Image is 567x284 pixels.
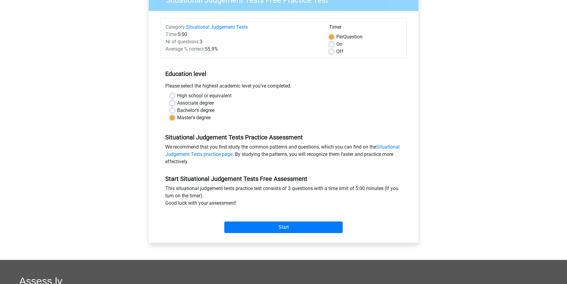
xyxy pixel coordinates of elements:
input: Start [224,221,343,233]
label: Bachelor's degree [177,107,215,114]
div: Timer [329,23,402,33]
label: Off [336,48,343,55]
span: Nr of questions: [166,39,200,45]
span: Category: [166,24,186,30]
div: 5:00 [161,31,324,38]
h5: Start Situational Judgement Tests Free Assessment [165,175,402,182]
a: Situational Judgement Tests [186,24,248,30]
span: Time: [166,31,178,37]
h5: Education level [165,68,402,80]
label: Associate degree [177,99,214,107]
div: We recommend that you first study the common patterns and questions, which you can find on the . ... [161,143,407,168]
div: 55.9% [161,45,324,53]
h5: Situational Judgement Tests Practice Assessment [165,134,402,141]
span: Per [336,34,343,40]
span: Average % correct: [166,46,205,52]
div: Please select the highest academic level you’ve completed. [161,82,407,92]
div: This situational judgement tests practice test consists of 3 questions with a time limit of 5:00 ... [161,185,407,209]
div: 3 [161,38,324,45]
label: On [336,41,342,48]
label: Master's degree [177,114,211,121]
label: Question [336,33,362,41]
label: High school or equivalent [177,92,232,99]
